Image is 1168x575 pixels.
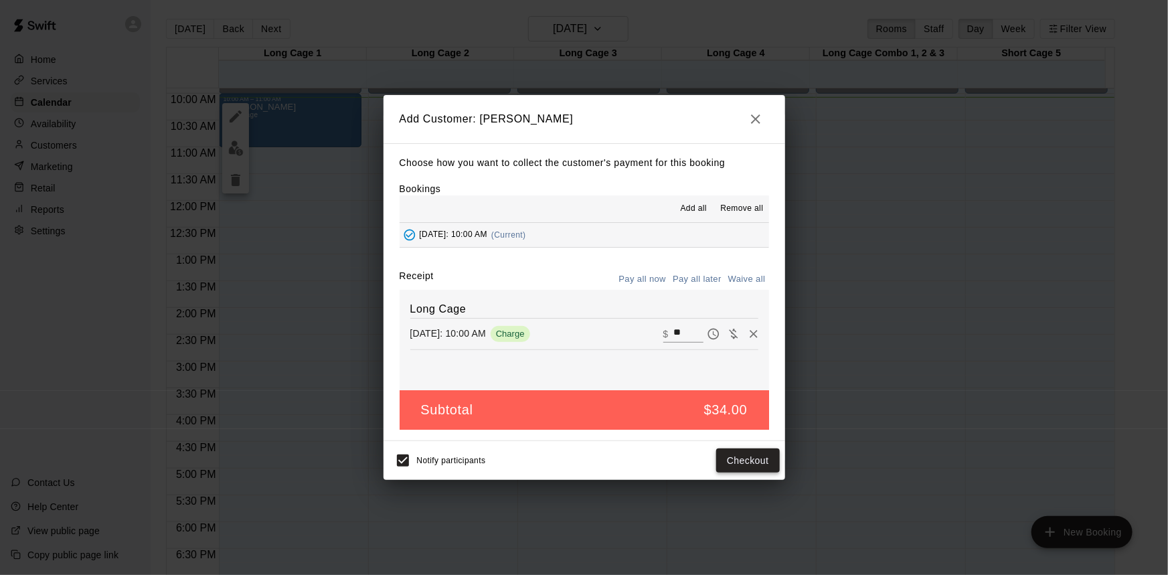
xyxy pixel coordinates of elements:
[400,183,441,194] label: Bookings
[704,401,748,419] h5: $34.00
[400,155,769,171] p: Choose how you want to collect the customer's payment for this booking
[725,269,769,290] button: Waive all
[410,327,486,340] p: [DATE]: 10:00 AM
[669,269,725,290] button: Pay all later
[724,327,744,339] span: Waive payment
[491,230,526,240] span: (Current)
[400,225,420,245] button: Added - Collect Payment
[420,230,488,240] span: [DATE]: 10:00 AM
[400,269,434,290] label: Receipt
[616,269,670,290] button: Pay all now
[663,327,669,341] p: $
[421,401,473,419] h5: Subtotal
[744,324,764,344] button: Remove
[417,456,486,465] span: Notify participants
[491,329,530,339] span: Charge
[681,202,707,216] span: Add all
[410,301,758,318] h6: Long Cage
[720,202,763,216] span: Remove all
[703,327,724,339] span: Pay later
[716,448,779,473] button: Checkout
[715,198,768,220] button: Remove all
[400,223,769,248] button: Added - Collect Payment[DATE]: 10:00 AM(Current)
[384,95,785,143] h2: Add Customer: [PERSON_NAME]
[672,198,715,220] button: Add all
